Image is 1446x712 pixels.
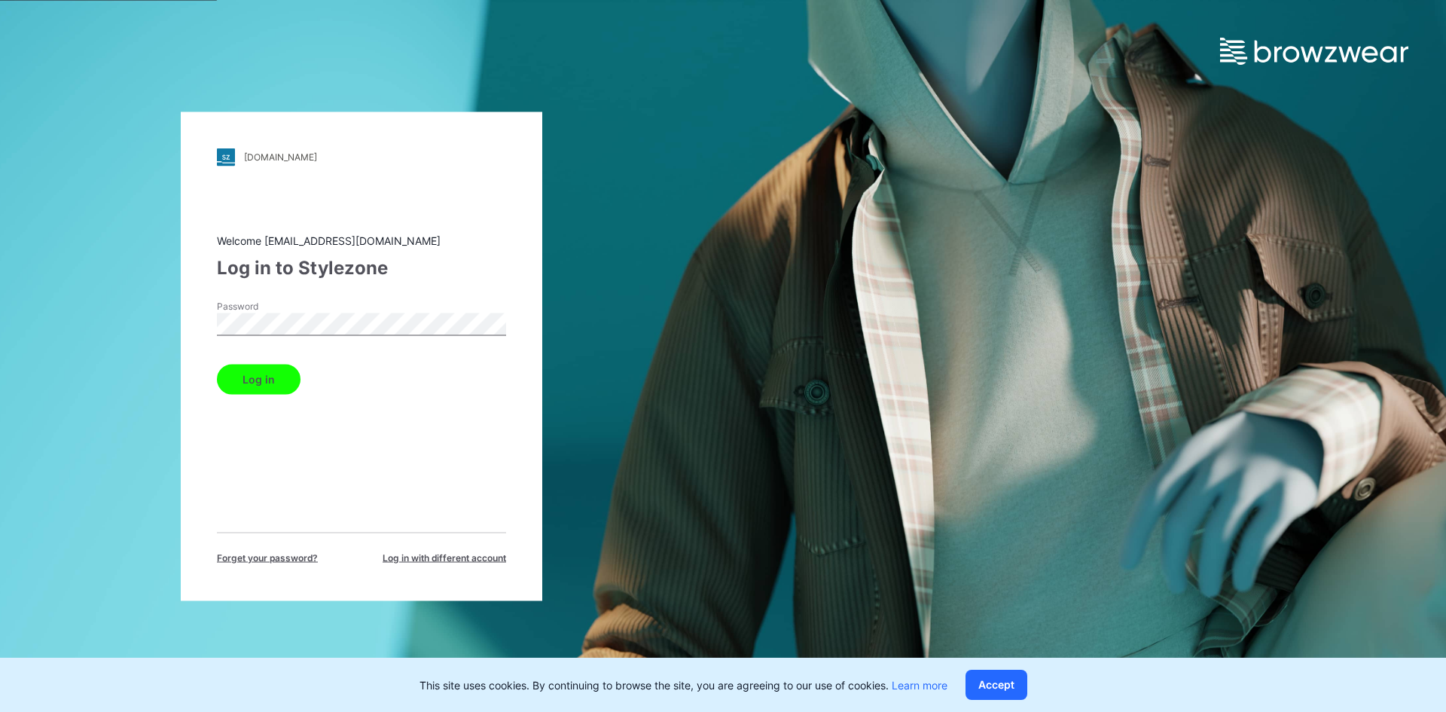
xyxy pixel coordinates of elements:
[383,551,506,564] span: Log in with different account
[217,254,506,281] div: Log in to Stylezone
[892,679,947,692] a: Learn more
[217,364,300,394] button: Log in
[217,551,318,564] span: Forget your password?
[966,670,1027,700] button: Accept
[217,299,322,313] label: Password
[217,148,235,166] img: stylezone-logo.562084cfcfab977791bfbf7441f1a819.svg
[217,148,506,166] a: [DOMAIN_NAME]
[1220,38,1408,65] img: browzwear-logo.e42bd6dac1945053ebaf764b6aa21510.svg
[217,232,506,248] div: Welcome [EMAIL_ADDRESS][DOMAIN_NAME]
[244,151,317,163] div: [DOMAIN_NAME]
[419,677,947,693] p: This site uses cookies. By continuing to browse the site, you are agreeing to our use of cookies.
